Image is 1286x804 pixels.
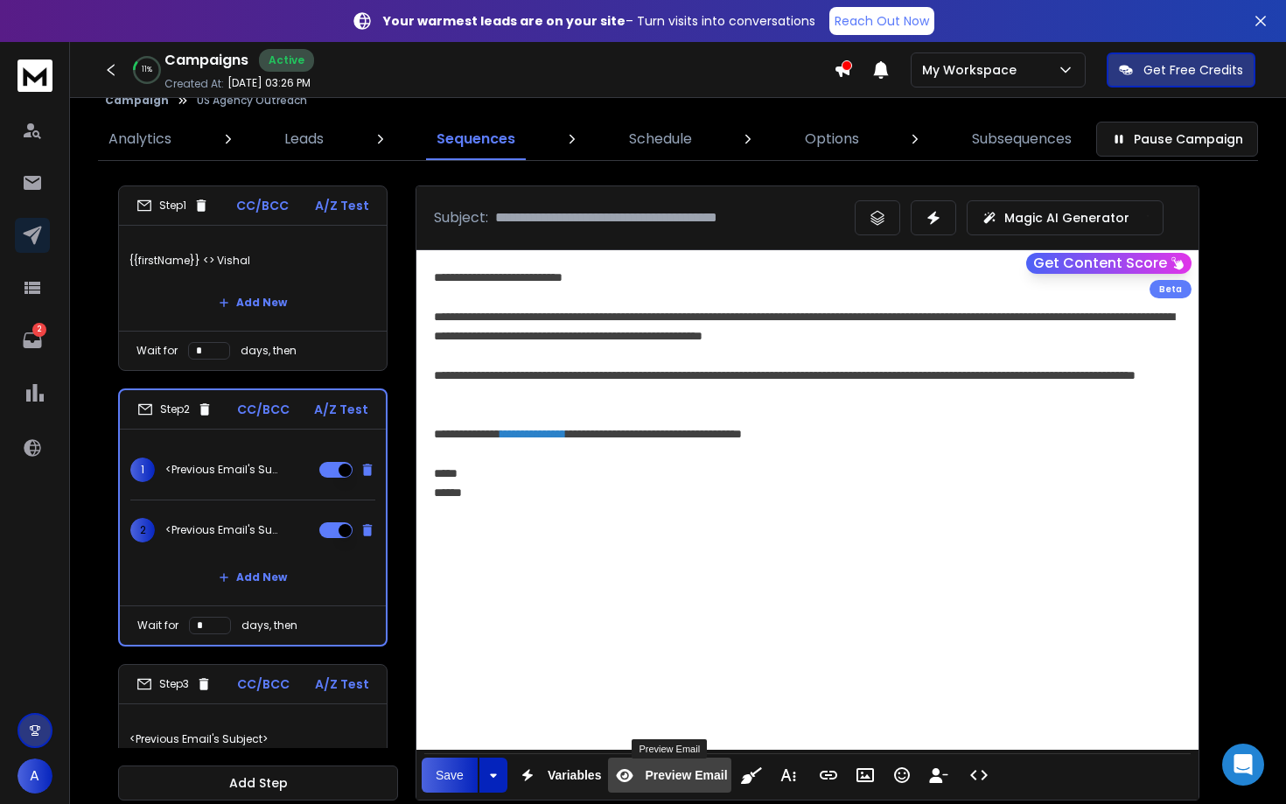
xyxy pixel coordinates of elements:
a: Sequences [426,118,526,160]
p: Wait for [136,344,178,358]
p: days, then [241,344,297,358]
p: {{firstName}} <> Vishal [129,236,376,285]
div: Step 3 [136,676,212,692]
img: logo [17,59,52,92]
p: Leads [284,129,324,150]
p: <Previous Email's Subject> [129,715,376,764]
a: 2 [15,323,50,358]
p: Reach Out Now [835,12,929,30]
p: 2 [32,323,46,337]
li: Step1CC/BCCA/Z Test{{firstName}} <> VishalAdd NewWait fordays, then [118,185,388,371]
div: Beta [1150,280,1192,298]
button: Clean HTML [735,758,768,793]
p: A/Z Test [315,197,369,214]
p: Created At: [164,77,224,91]
button: Emoticons [885,758,919,793]
span: Preview Email [641,768,730,783]
p: <Previous Email's Subject> [165,523,277,537]
a: Subsequences [961,118,1082,160]
div: Step 2 [137,402,213,417]
button: Get Content Score [1026,253,1192,274]
p: <Previous Email's Subject> [165,463,277,477]
button: Magic AI Generator [967,200,1164,235]
button: Add New [205,285,301,320]
div: Step 1 [136,198,209,213]
p: Sequences [437,129,515,150]
p: Get Free Credits [1143,61,1243,79]
button: A [17,759,52,794]
p: – Turn visits into conversations [383,12,815,30]
div: Open Intercom Messenger [1222,744,1264,786]
p: Options [805,129,859,150]
strong: Your warmest leads are on your site [383,12,626,30]
button: Add New [205,560,301,595]
a: Reach Out Now [829,7,934,35]
span: Variables [544,768,605,783]
button: Add Step [118,766,398,801]
span: 2 [130,518,155,542]
p: CC/BCC [236,197,289,214]
li: Step2CC/BCCA/Z Test1<Previous Email's Subject>2<Previous Email's Subject>Add NewWait fordays, then [118,388,388,647]
button: Insert Unsubscribe Link [922,758,955,793]
div: Preview Email [632,739,707,759]
button: Insert Image (⌘P) [849,758,882,793]
button: Campaign [105,94,169,108]
h1: Campaigns [164,50,248,71]
p: Wait for [137,619,178,633]
p: Subsequences [972,129,1072,150]
p: days, then [241,619,297,633]
p: CC/BCC [237,675,290,693]
p: A/Z Test [314,401,368,418]
button: Insert Link (⌘K) [812,758,845,793]
a: Analytics [98,118,182,160]
a: Options [794,118,870,160]
button: More Text [772,758,805,793]
p: Magic AI Generator [1004,209,1129,227]
p: CC/BCC [237,401,290,418]
p: Subject: [434,207,488,228]
div: Active [259,49,314,72]
a: Leads [274,118,334,160]
span: 1 [130,458,155,482]
p: US Agency Outreach [197,94,307,108]
p: [DATE] 03:26 PM [227,76,311,90]
button: Code View [962,758,996,793]
p: My Workspace [922,61,1024,79]
p: 11 % [142,65,152,75]
button: Pause Campaign [1096,122,1258,157]
button: Variables [511,758,605,793]
a: Schedule [619,118,702,160]
button: Get Free Credits [1107,52,1255,87]
button: Preview Email [608,758,730,793]
button: Save [422,758,478,793]
p: Analytics [108,129,171,150]
p: A/Z Test [315,675,369,693]
p: Schedule [629,129,692,150]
